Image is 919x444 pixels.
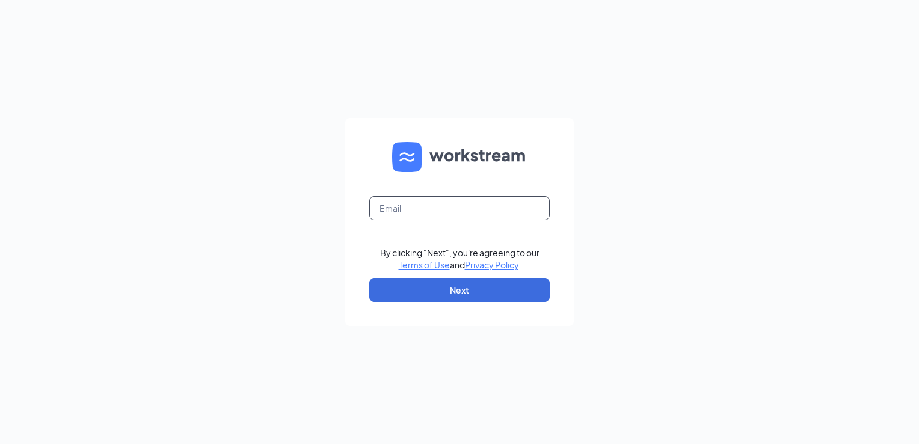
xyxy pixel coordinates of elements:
a: Privacy Policy [465,259,518,270]
div: By clicking "Next", you're agreeing to our and . [380,247,539,271]
button: Next [369,278,550,302]
input: Email [369,196,550,220]
a: Terms of Use [399,259,450,270]
img: WS logo and Workstream text [392,142,527,172]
